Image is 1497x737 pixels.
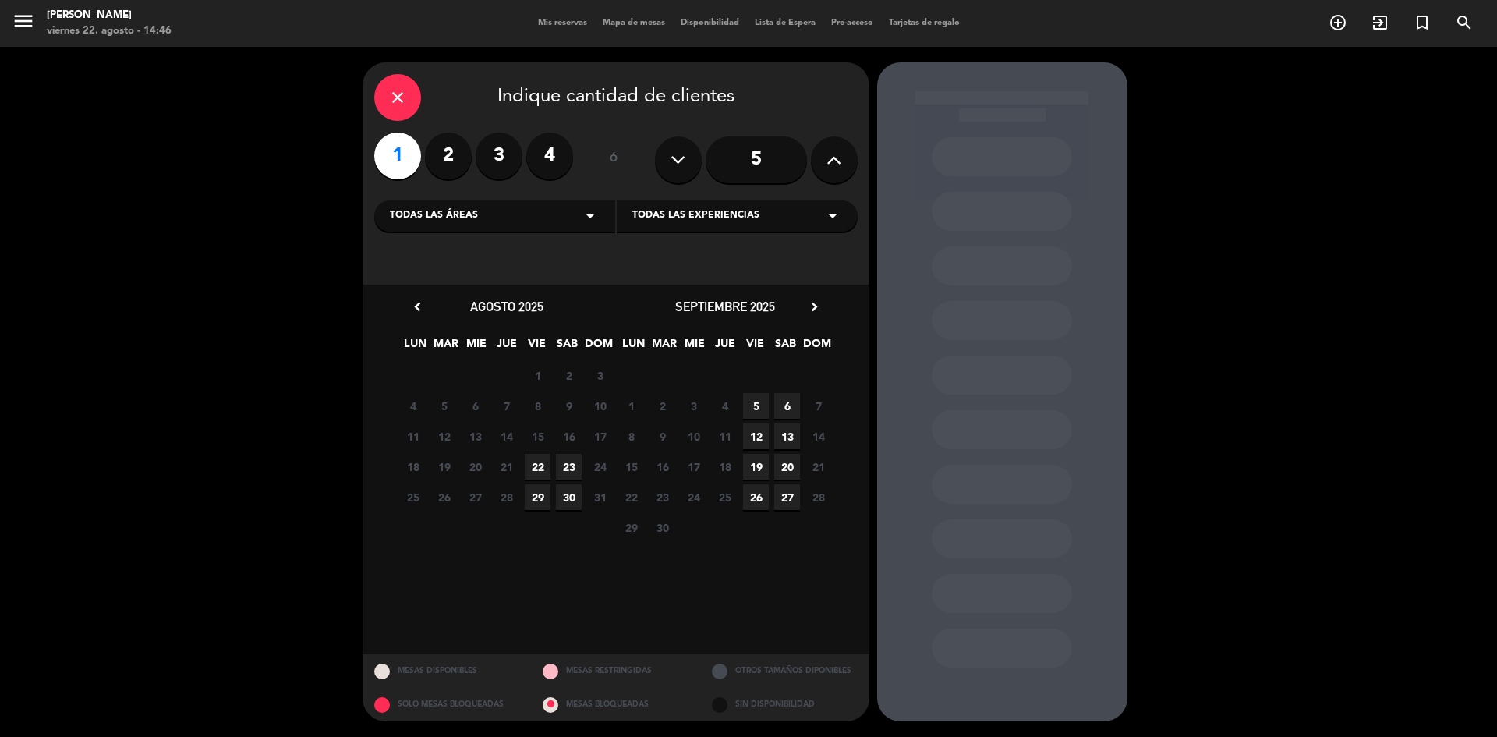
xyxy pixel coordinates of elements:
span: 28 [805,484,831,510]
span: MAR [651,335,677,360]
i: chevron_left [409,299,426,315]
span: 27 [774,484,800,510]
span: 27 [462,484,488,510]
span: 10 [587,393,613,419]
div: ó [589,133,639,187]
span: SAB [773,335,798,360]
div: SOLO MESAS BLOQUEADAS [363,688,532,721]
span: DOM [803,335,829,360]
span: Mapa de mesas [595,19,673,27]
span: septiembre 2025 [675,299,775,314]
span: 6 [462,393,488,419]
span: 1 [525,363,550,388]
span: VIE [524,335,550,360]
span: LUN [402,335,428,360]
label: 2 [425,133,472,179]
span: 15 [525,423,550,449]
div: SIN DISPONIBILIDAD [700,688,869,721]
span: 6 [774,393,800,419]
div: OTROS TAMAÑOS DIPONIBLES [700,654,869,688]
span: 3 [681,393,706,419]
span: 2 [556,363,582,388]
span: 8 [525,393,550,419]
span: Todas las áreas [390,208,478,224]
span: 9 [556,393,582,419]
i: arrow_drop_down [823,207,842,225]
span: JUE [712,335,738,360]
span: 5 [743,393,769,419]
span: 28 [494,484,519,510]
i: search [1455,13,1474,32]
span: 14 [494,423,519,449]
span: 22 [525,454,550,480]
span: 20 [462,454,488,480]
span: 21 [494,454,519,480]
span: Disponibilidad [673,19,747,27]
span: Lista de Espera [747,19,823,27]
span: 3 [587,363,613,388]
span: 4 [712,393,738,419]
span: 14 [805,423,831,449]
span: 30 [649,515,675,540]
span: MAR [433,335,458,360]
span: 26 [431,484,457,510]
span: Tarjetas de regalo [881,19,968,27]
span: 1 [618,393,644,419]
span: SAB [554,335,580,360]
i: chevron_right [806,299,823,315]
span: 13 [774,423,800,449]
span: 11 [712,423,738,449]
span: 17 [587,423,613,449]
span: 25 [400,484,426,510]
span: 22 [618,484,644,510]
span: 30 [556,484,582,510]
span: 18 [712,454,738,480]
span: 9 [649,423,675,449]
div: MESAS DISPONIBLES [363,654,532,688]
span: 29 [525,484,550,510]
span: 20 [774,454,800,480]
span: 24 [587,454,613,480]
label: 4 [526,133,573,179]
span: agosto 2025 [470,299,543,314]
span: 16 [556,423,582,449]
span: 31 [587,484,613,510]
span: 17 [681,454,706,480]
i: turned_in_not [1413,13,1432,32]
span: 7 [805,393,831,419]
span: Todas las experiencias [632,208,759,224]
div: [PERSON_NAME] [47,8,172,23]
div: MESAS RESTRINGIDAS [531,654,700,688]
span: 18 [400,454,426,480]
span: 23 [649,484,675,510]
div: viernes 22. agosto - 14:46 [47,23,172,39]
span: 4 [400,393,426,419]
span: Pre-acceso [823,19,881,27]
div: Indique cantidad de clientes [374,74,858,121]
i: close [388,88,407,107]
span: 24 [681,484,706,510]
span: MIE [463,335,489,360]
span: MIE [681,335,707,360]
span: 8 [618,423,644,449]
span: 15 [618,454,644,480]
span: 25 [712,484,738,510]
span: 2 [649,393,675,419]
i: add_circle_outline [1329,13,1347,32]
span: 26 [743,484,769,510]
span: 5 [431,393,457,419]
span: 19 [743,454,769,480]
span: 10 [681,423,706,449]
i: arrow_drop_down [581,207,600,225]
span: 7 [494,393,519,419]
label: 1 [374,133,421,179]
span: 21 [805,454,831,480]
span: 12 [743,423,769,449]
i: menu [12,9,35,33]
span: JUE [494,335,519,360]
span: 29 [618,515,644,540]
span: 19 [431,454,457,480]
span: 12 [431,423,457,449]
span: 11 [400,423,426,449]
span: 23 [556,454,582,480]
